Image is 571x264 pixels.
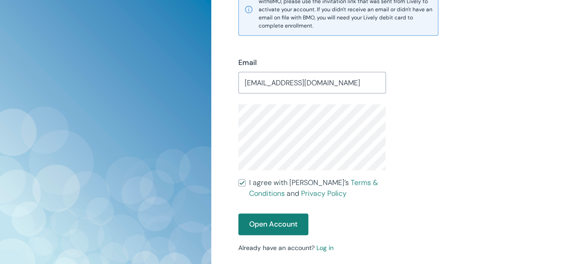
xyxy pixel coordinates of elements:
[249,177,385,199] span: I agree with [PERSON_NAME]’s and
[238,213,308,235] button: Open Account
[316,244,334,252] a: Log in
[301,189,347,198] a: Privacy Policy
[238,57,257,68] label: Email
[238,244,334,252] small: Already have an account?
